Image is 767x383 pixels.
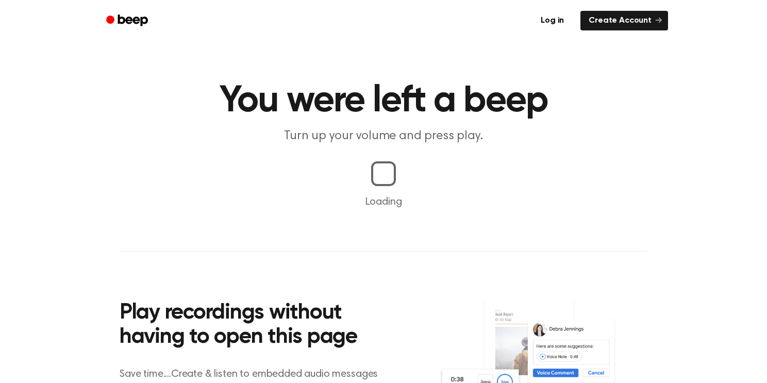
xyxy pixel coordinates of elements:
a: Log in [530,9,574,32]
h2: Play recordings without having to open this page [120,301,397,350]
h1: You were left a beep [120,82,647,120]
p: Loading [12,194,755,210]
a: Beep [99,11,157,31]
a: Create Account [580,11,668,30]
p: Turn up your volume and press play. [186,128,581,145]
